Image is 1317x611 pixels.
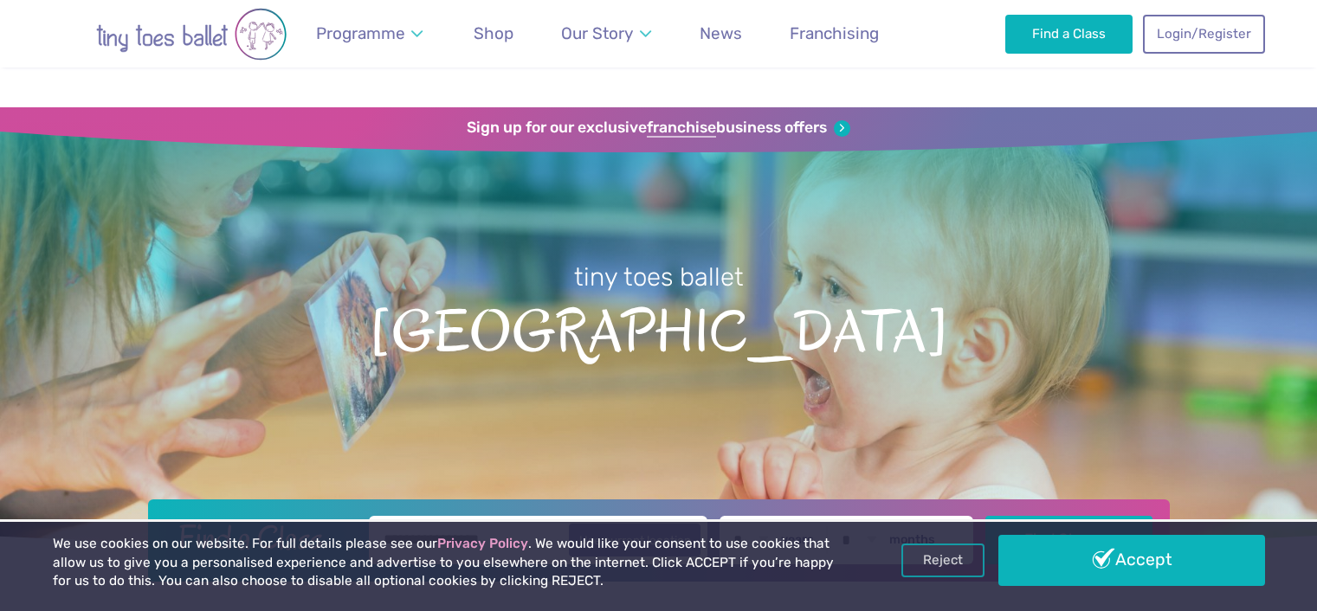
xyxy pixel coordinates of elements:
span: Franchising [790,23,879,43]
h2: Find a Class [165,516,357,559]
strong: franchise [647,119,716,138]
button: Find Classes [985,516,1152,564]
a: Accept [998,535,1265,585]
span: Shop [474,23,513,43]
span: Programme [316,23,405,43]
a: Find a Class [1005,15,1133,53]
a: Login/Register [1143,15,1264,53]
a: Programme [307,13,431,54]
span: Our Story [561,23,633,43]
img: tiny toes ballet [53,8,330,61]
a: Sign up for our exclusivefranchisebusiness offers [467,119,850,138]
a: Reject [901,543,985,576]
p: We use cookies on our website. For full details please see our . We would like your consent to us... [53,535,841,591]
a: Franchising [781,13,887,54]
span: [GEOGRAPHIC_DATA] [30,294,1287,364]
span: News [700,23,742,43]
a: Privacy Policy [437,536,528,551]
small: tiny toes ballet [574,262,744,292]
a: Shop [466,13,522,54]
a: Our Story [553,13,660,54]
a: News [691,13,750,54]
